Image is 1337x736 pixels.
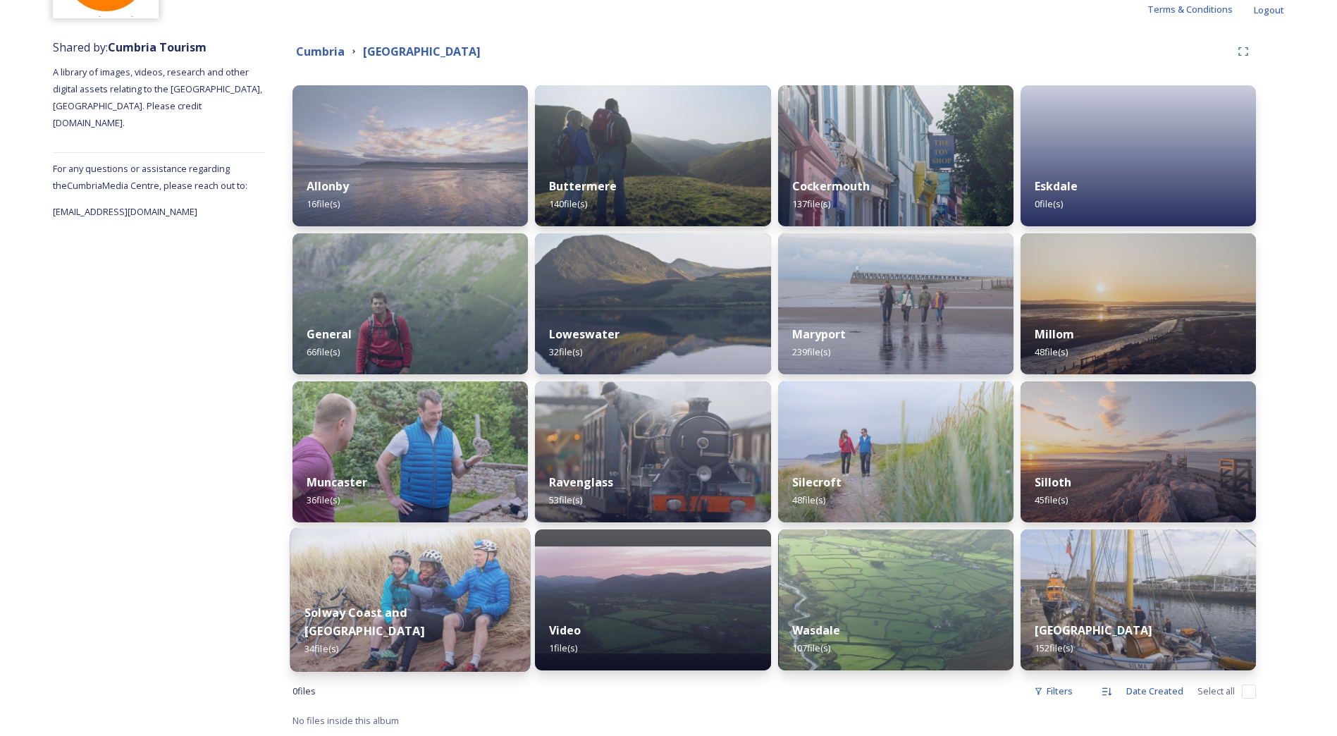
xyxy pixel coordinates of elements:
span: 53 file(s) [549,493,582,506]
span: For any questions or assistance regarding the Cumbria Media Centre, please reach out to: [53,162,247,192]
span: 0 file s [292,685,316,698]
img: Silloth-19.jpg [1021,381,1256,522]
span: 140 file(s) [549,197,587,210]
span: 34 file(s) [304,642,338,655]
strong: Loweswater [549,326,620,342]
strong: Muncaster [307,474,367,490]
span: 239 file(s) [792,345,830,358]
img: Wasdale23.jpg [778,529,1013,670]
span: 45 file(s) [1035,493,1068,506]
span: Shared by: [53,39,207,55]
strong: Silecroft [792,474,842,490]
span: 152 file(s) [1035,642,1073,654]
strong: Cumbria [296,44,345,59]
span: [EMAIL_ADDRESS][DOMAIN_NAME] [53,205,197,218]
img: Attract%2520and%2520Disperse%2520%2837%2520of%25201364%29.jpg [292,381,528,522]
strong: Wasdale [792,622,840,638]
strong: [GEOGRAPHIC_DATA] [363,44,481,59]
a: Terms & Conditions [1147,1,1254,18]
strong: Eskdale [1035,178,1078,194]
img: Haverigg-59.jpg [1021,233,1256,374]
img: Solway%2520Coast%2520and%2520SillothIMG_0357.jpg [290,528,531,672]
span: 1 file(s) [549,642,577,654]
img: D2EV8995.jpg [535,85,770,226]
img: Loweswater4.jpg [535,233,770,374]
strong: Buttermere [549,178,617,194]
img: Allonby2.jpg [292,85,528,226]
span: 137 file(s) [792,197,830,210]
img: Attract%2520and%2520Disperse%2520%28980%2520of%25201364%29.jpg [778,85,1013,226]
span: 66 file(s) [307,345,340,358]
span: Terms & Conditions [1147,3,1233,16]
div: Date Created [1119,677,1190,705]
span: 0 file(s) [1035,197,1063,210]
strong: Allonby [307,178,349,194]
span: 107 file(s) [792,642,830,654]
span: 48 file(s) [1035,345,1068,358]
strong: Solway Coast and [GEOGRAPHIC_DATA] [304,605,424,639]
span: 48 file(s) [792,493,825,506]
strong: Cockermouth [792,178,870,194]
strong: Video [549,622,581,638]
span: Select all [1197,685,1235,698]
img: Copeland%2520Cumbria%2520Tourism81.jpg [535,381,770,522]
strong: Maryport [792,326,846,342]
span: 16 file(s) [307,197,340,210]
strong: [GEOGRAPHIC_DATA] [1035,622,1152,638]
div: Filters [1027,677,1080,705]
strong: General [307,326,352,342]
strong: Ravenglass [549,474,613,490]
img: Attract%2520and%2520Disperse%2520%2860%2520of%25201364%29.jpg [778,381,1013,522]
span: 36 file(s) [307,493,340,506]
img: Copeland%2520Cumbria%2520Tourism286.jpg [1021,529,1256,670]
span: Logout [1254,4,1284,16]
span: No files inside this album [292,714,399,727]
strong: Millom [1035,326,1074,342]
span: A library of images, videos, research and other digital assets relating to the [GEOGRAPHIC_DATA],... [53,66,264,129]
img: Lakes%2520Cumbria%2520Tourism1445.jpg [292,233,528,374]
strong: Silloth [1035,474,1071,490]
img: Maryport-Family-108.jpg [778,233,1013,374]
strong: Cumbria Tourism [108,39,207,55]
img: 3787%2520-%2520Copeland-Hero.jpg [535,529,770,670]
span: 32 file(s) [549,345,582,358]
